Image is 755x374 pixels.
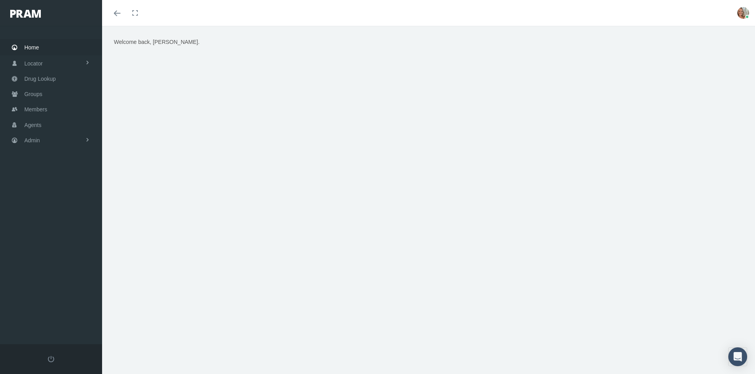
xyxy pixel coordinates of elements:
div: Open Intercom Messenger [728,347,747,366]
span: Drug Lookup [24,71,56,86]
span: Members [24,102,47,117]
span: Locator [24,56,43,71]
img: PRAM_20_x_78.png [10,10,41,18]
span: Admin [24,133,40,148]
img: S_Profile_Picture_15372.jpg [737,7,749,19]
span: Groups [24,87,42,102]
span: Agents [24,118,42,133]
span: Welcome back, [PERSON_NAME]. [114,39,199,45]
span: Home [24,40,39,55]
